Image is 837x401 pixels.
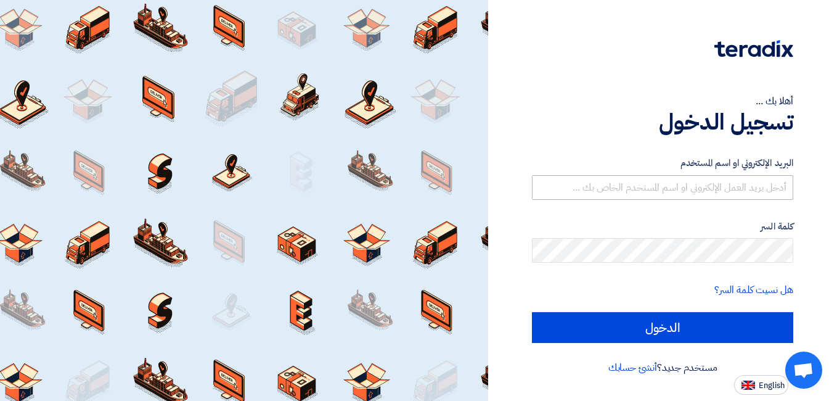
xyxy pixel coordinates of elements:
[608,360,657,375] a: أنشئ حسابك
[759,381,785,390] span: English
[532,360,793,375] div: مستخدم جديد؟
[741,381,755,390] img: en-US.png
[532,175,793,200] input: أدخل بريد العمل الإلكتروني او اسم المستخدم الخاص بك ...
[714,283,793,297] a: هل نسيت كلمة السر؟
[714,40,793,57] img: Teradix logo
[532,109,793,136] h1: تسجيل الدخول
[532,156,793,170] label: البريد الإلكتروني او اسم المستخدم
[785,352,822,389] a: Open chat
[532,312,793,343] input: الدخول
[532,220,793,234] label: كلمة السر
[532,94,793,109] div: أهلا بك ...
[734,375,788,395] button: English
